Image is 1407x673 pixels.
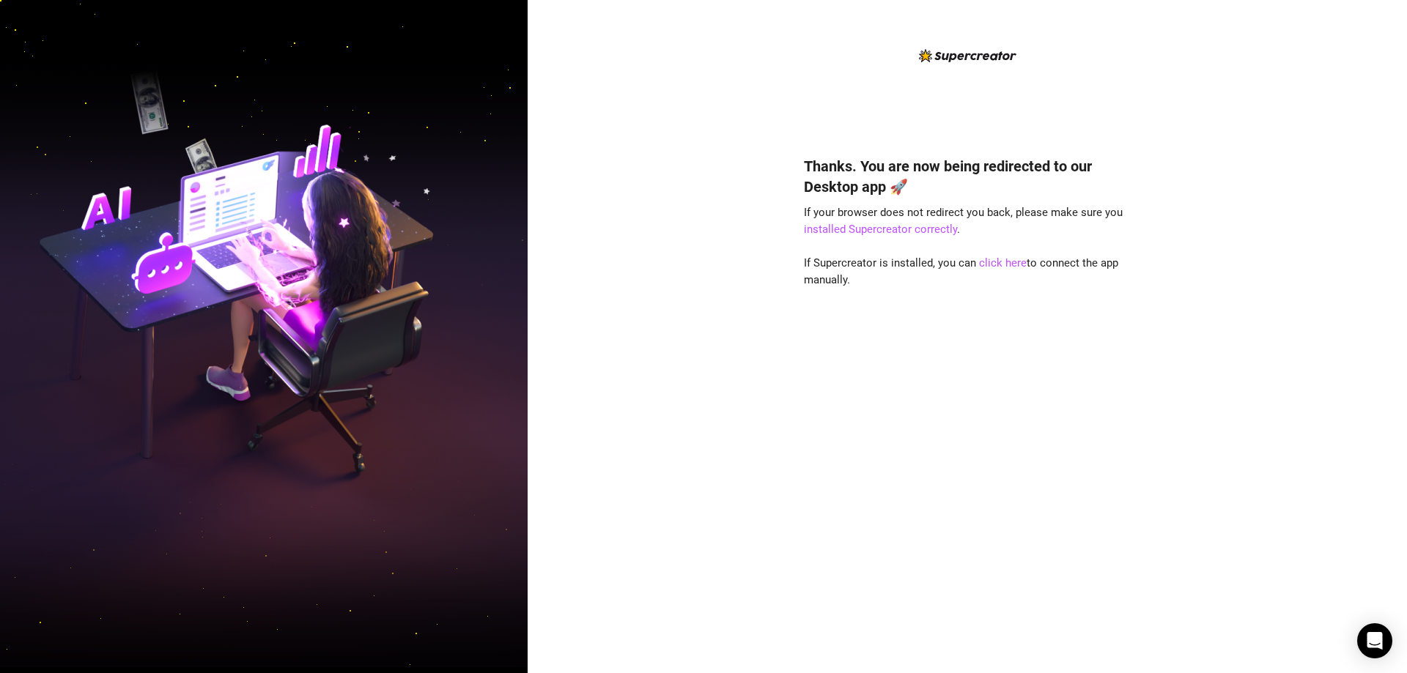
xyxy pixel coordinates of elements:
h4: Thanks. You are now being redirected to our Desktop app 🚀 [804,156,1131,197]
span: If Supercreator is installed, you can to connect the app manually. [804,256,1118,287]
a: click here [979,256,1027,269]
a: installed Supercreator correctly [804,223,957,236]
img: logo-BBDzfeDw.svg [919,49,1016,62]
span: If your browser does not redirect you back, please make sure you . [804,206,1123,237]
div: Open Intercom Messenger [1357,623,1392,658]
